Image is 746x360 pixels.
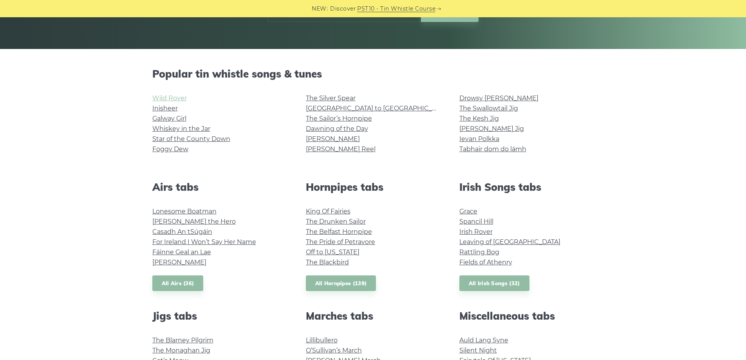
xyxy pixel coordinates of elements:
[306,94,356,102] a: The Silver Spear
[306,275,376,291] a: All Hornpipes (139)
[306,181,441,193] h2: Hornpipes tabs
[459,105,518,112] a: The Swallowtail Jig
[152,94,187,102] a: Wild Rover
[459,218,493,225] a: Spancil Hill
[459,347,497,354] a: Silent Night
[152,238,256,246] a: For Ireland I Won’t Say Her Name
[459,310,594,322] h2: Miscellaneous tabs
[459,275,529,291] a: All Irish Songs (32)
[306,105,450,112] a: [GEOGRAPHIC_DATA] to [GEOGRAPHIC_DATA]
[152,310,287,322] h2: Jigs tabs
[459,181,594,193] h2: Irish Songs tabs
[357,4,435,13] a: PST10 - Tin Whistle Course
[459,228,493,235] a: Irish Rover
[312,4,328,13] span: NEW:
[306,208,350,215] a: King Of Fairies
[152,275,204,291] a: All Airs (36)
[152,145,188,153] a: Foggy Dew
[152,248,211,256] a: Fáinne Geal an Lae
[306,238,375,246] a: The Pride of Petravore
[152,259,206,266] a: [PERSON_NAME]
[306,115,372,122] a: The Sailor’s Hornpipe
[330,4,356,13] span: Discover
[152,68,594,80] h2: Popular tin whistle songs & tunes
[306,248,359,256] a: Off to [US_STATE]
[152,181,287,193] h2: Airs tabs
[459,125,524,132] a: [PERSON_NAME] Jig
[459,145,526,153] a: Tabhair dom do lámh
[306,336,338,344] a: Lillibullero
[152,228,212,235] a: Casadh An tSúgáin
[306,347,362,354] a: O’Sullivan’s March
[306,259,349,266] a: The Blackbird
[459,336,508,344] a: Auld Lang Syne
[459,94,538,102] a: Drowsy [PERSON_NAME]
[152,208,217,215] a: Lonesome Boatman
[306,125,368,132] a: Dawning of the Day
[152,115,186,122] a: Galway Girl
[152,218,236,225] a: [PERSON_NAME] the Hero
[306,135,360,143] a: [PERSON_NAME]
[306,228,372,235] a: The Belfast Hornpipe
[306,145,376,153] a: [PERSON_NAME] Reel
[459,208,477,215] a: Grace
[459,259,512,266] a: Fields of Athenry
[152,135,230,143] a: Star of the County Down
[152,336,213,344] a: The Blarney Pilgrim
[459,135,499,143] a: Ievan Polkka
[459,248,499,256] a: Rattling Bog
[152,125,210,132] a: Whiskey in the Jar
[459,115,499,122] a: The Kesh Jig
[152,105,178,112] a: Inisheer
[459,238,560,246] a: Leaving of [GEOGRAPHIC_DATA]
[306,218,366,225] a: The Drunken Sailor
[306,310,441,322] h2: Marches tabs
[152,347,210,354] a: The Monaghan Jig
